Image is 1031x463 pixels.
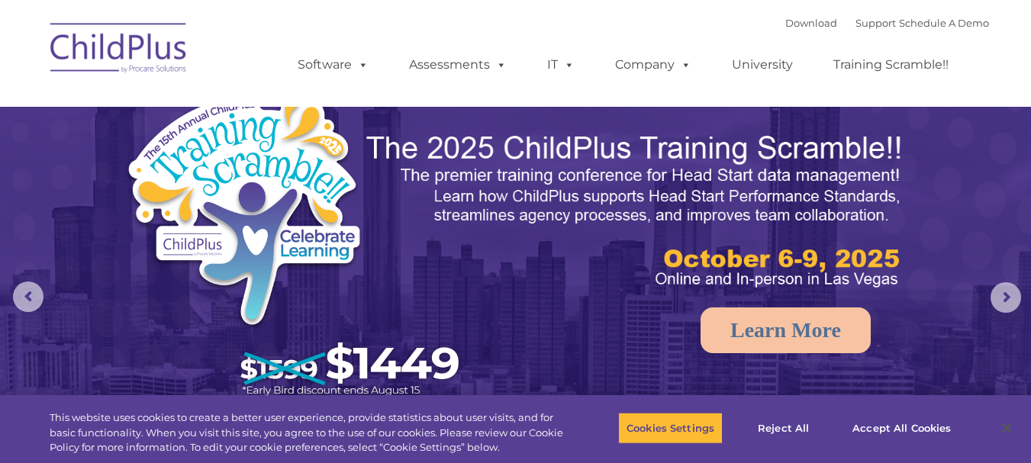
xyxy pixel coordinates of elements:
span: Phone number [212,163,277,175]
button: Accept All Cookies [844,412,959,444]
a: IT [532,50,590,80]
img: ChildPlus by Procare Solutions [43,12,195,88]
a: University [717,50,808,80]
a: Software [282,50,384,80]
a: Learn More [701,307,871,353]
a: Support [855,17,896,29]
a: Download [785,17,837,29]
button: Cookies Settings [618,412,723,444]
button: Reject All [736,412,831,444]
a: Training Scramble!! [818,50,964,80]
font: | [785,17,989,29]
a: Assessments [394,50,522,80]
a: Schedule A Demo [899,17,989,29]
span: Last name [212,101,259,112]
a: Company [600,50,707,80]
div: This website uses cookies to create a better user experience, provide statistics about user visit... [50,410,567,455]
button: Close [990,411,1023,445]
